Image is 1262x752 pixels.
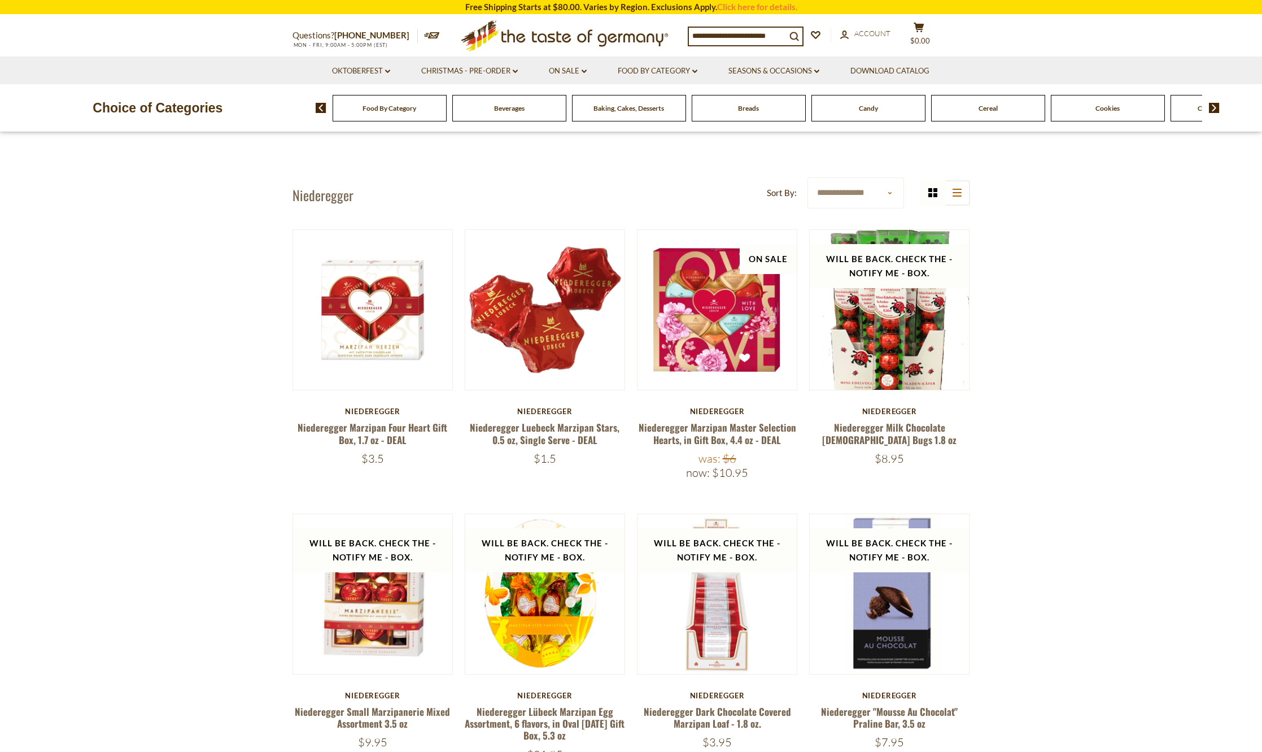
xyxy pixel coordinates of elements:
[859,104,878,112] a: Candy
[821,705,958,731] a: Niederegger "Mousse Au Chocolat" Praline Bar, 3.5 oz
[854,29,890,38] span: Account
[637,230,797,390] img: Niederegger
[293,514,453,674] img: Niederegger
[738,104,759,112] a: Breads
[593,104,664,112] a: Baking, Cakes, Desserts
[809,407,970,416] div: Niederegger
[850,65,929,77] a: Download Catalog
[875,735,904,749] span: $7.95
[465,691,626,700] div: Niederegger
[421,65,518,77] a: Christmas - PRE-ORDER
[292,186,353,203] h1: Niederegger
[840,28,890,40] a: Account
[316,103,326,113] img: previous arrow
[534,451,556,466] span: $1.5
[767,186,797,200] label: Sort By:
[334,30,409,40] a: [PHONE_NUMBER]
[1198,104,1257,112] a: Coffee, Cocoa & Tea
[637,514,797,674] img: Niederegger
[465,407,626,416] div: Niederegger
[465,514,625,674] img: Niederegger
[712,466,748,480] span: $10.95
[637,691,798,700] div: Niederegger
[822,420,957,446] a: Niederegger Milk Chocolate [DEMOGRAPHIC_DATA] Bugs 1.8 oz
[470,420,619,446] a: Niederegger Luebeck Marzipan Stars, 0.5 oz, Single Serve - DEAL
[902,22,936,50] button: $0.00
[810,230,970,390] img: Niederegger
[292,691,453,700] div: Niederegger
[639,420,796,446] a: Niederegger Marzipan Master Selection Hearts, in Gift Box, 4.4 oz - DEAL
[644,705,791,731] a: Niederegger Dark Chocolate Covered Marzipan Loaf - 1.8 oz.
[618,65,697,77] a: Food By Category
[875,451,904,466] span: $8.95
[723,451,736,466] span: $6
[292,42,388,48] span: MON - FRI, 9:00AM - 5:00PM (EST)
[717,2,797,12] a: Click here for details.
[809,691,970,700] div: Niederegger
[494,104,525,112] a: Beverages
[702,735,732,749] span: $3.95
[810,514,970,674] img: Niederegger
[1095,104,1120,112] a: Cookies
[298,420,447,446] a: Niederegger Marzipan Four Heart Gift Box, 1.7 oz - DEAL
[728,65,819,77] a: Seasons & Occasions
[293,230,453,390] img: Niederegger
[686,466,710,480] label: Now:
[465,705,625,743] a: Niederegger Lübeck Marzipan Egg Assortment, 6 flavors, in Oval [DATE] Gift Box, 5.3 oz
[910,36,930,45] span: $0.00
[637,407,798,416] div: Niederegger
[332,65,390,77] a: Oktoberfest
[361,451,384,466] span: $3.5
[979,104,998,112] a: Cereal
[363,104,416,112] a: Food By Category
[292,28,418,43] p: Questions?
[292,407,453,416] div: Niederegger
[1209,103,1220,113] img: next arrow
[465,230,625,390] img: Niederegger
[698,451,720,466] label: Was:
[358,735,387,749] span: $9.95
[295,705,450,731] a: Niederegger Small Marzipanerie Mixed Assortment 3.5 oz
[549,65,587,77] a: On Sale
